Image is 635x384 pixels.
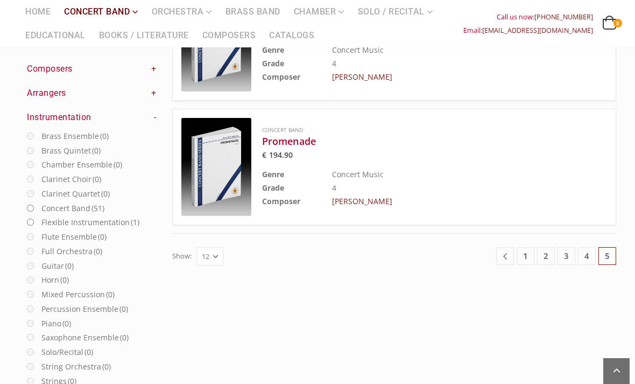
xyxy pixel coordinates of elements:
a: + [151,87,157,99]
label: Show: [172,249,192,263]
b: Grade [262,183,284,193]
h4: Instrumentation [27,111,156,123]
h4: Composers [27,63,156,75]
label: Saxophone Ensemble [41,331,129,344]
span: (0) [92,145,101,156]
span: 5 [598,247,616,265]
b: Composer [262,72,300,82]
span: (0) [93,174,101,184]
div: Call us now: [463,10,593,24]
label: Piano [41,317,71,330]
td: 4 [332,181,553,194]
a: Catalogs [263,24,321,47]
td: Concert Music [332,167,553,181]
span: 0 [613,19,622,27]
a: 2 [537,247,555,265]
a: Books / Literature [93,24,195,47]
a: 1 [517,247,534,265]
div: Email: [463,24,593,37]
label: String Orchestra [41,360,111,373]
span: (0) [102,361,111,372]
a: 4 [578,247,596,265]
span: (1) [131,217,139,227]
h4: Arrangers [27,87,156,99]
span: (0) [100,131,109,141]
a: [PHONE_NUMBER] [534,12,593,22]
span: (0) [120,332,129,343]
a: Concert Band [262,126,303,134]
label: Mixed Percussion [41,288,115,301]
td: 4 [332,57,553,70]
label: Solo/Recital [41,345,93,359]
a: 3 [558,247,575,265]
a: [EMAIL_ADDRESS][DOMAIN_NAME] [482,26,593,35]
label: Percussion Ensemble [41,302,128,316]
span: (0) [101,188,110,199]
label: Flute Ensemble [41,230,107,243]
span: (0) [60,275,69,285]
label: Chamber Ensemble [41,158,122,171]
b: Genre [262,45,284,55]
span: € [262,150,266,160]
td: Concert Music [332,43,553,57]
label: Horn [41,273,69,287]
a: - [154,111,157,123]
label: Clarinet Choir [41,172,101,186]
label: Brass Ensemble [41,129,109,143]
label: Brass Quintet [41,144,101,157]
label: Guitar [41,259,74,273]
span: (0) [62,318,71,329]
label: Clarinet Quartet [41,187,110,200]
label: Full Orchestra [41,245,102,258]
span: (0) [114,159,122,170]
span: (0) [119,304,128,314]
span: (0) [65,261,74,271]
b: Genre [262,169,284,179]
span: (0) [98,232,107,242]
span: (0) [106,289,115,299]
label: Flexible Instrumentation [41,215,139,229]
bdi: 194.90 [262,150,293,160]
span: (51) [91,203,104,213]
a: Promenade [262,135,553,148]
b: Grade [262,58,284,68]
a: + [151,63,157,75]
span: (0) [94,246,102,256]
a: [PERSON_NAME] [332,72,392,82]
span: (0) [84,347,93,357]
a: Composers [196,24,263,47]
a: Educational [19,24,92,47]
label: Concert Band [41,201,104,215]
b: Composer [262,196,300,206]
a: [PERSON_NAME] [332,196,392,206]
